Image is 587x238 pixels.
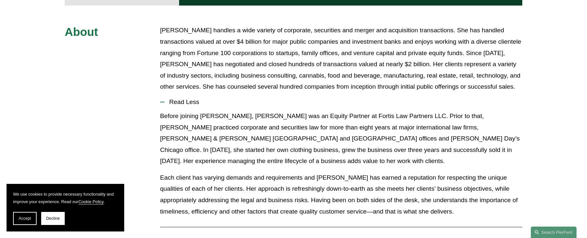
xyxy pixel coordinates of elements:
a: Search this site [531,227,577,238]
button: Read Less [160,94,522,111]
button: Accept [13,212,37,225]
span: Decline [46,216,60,221]
p: Each client has varying demands and requirements and [PERSON_NAME] has earned a reputation for re... [160,172,522,217]
span: Read Less [165,98,522,106]
div: Read Less [160,111,522,222]
button: Decline [41,212,65,225]
p: Before joining [PERSON_NAME], [PERSON_NAME] was an Equity Partner at Fortis Law Partners LLC. Pri... [160,111,522,167]
span: About [65,25,98,38]
p: [PERSON_NAME] handles a wide variety of corporate, securities and merger and acquisition transact... [160,25,522,92]
section: Cookie banner [7,184,124,231]
a: Cookie Policy [78,199,104,204]
p: We use cookies to provide necessary functionality and improve your experience. Read our . [13,190,118,205]
span: Accept [19,216,31,221]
